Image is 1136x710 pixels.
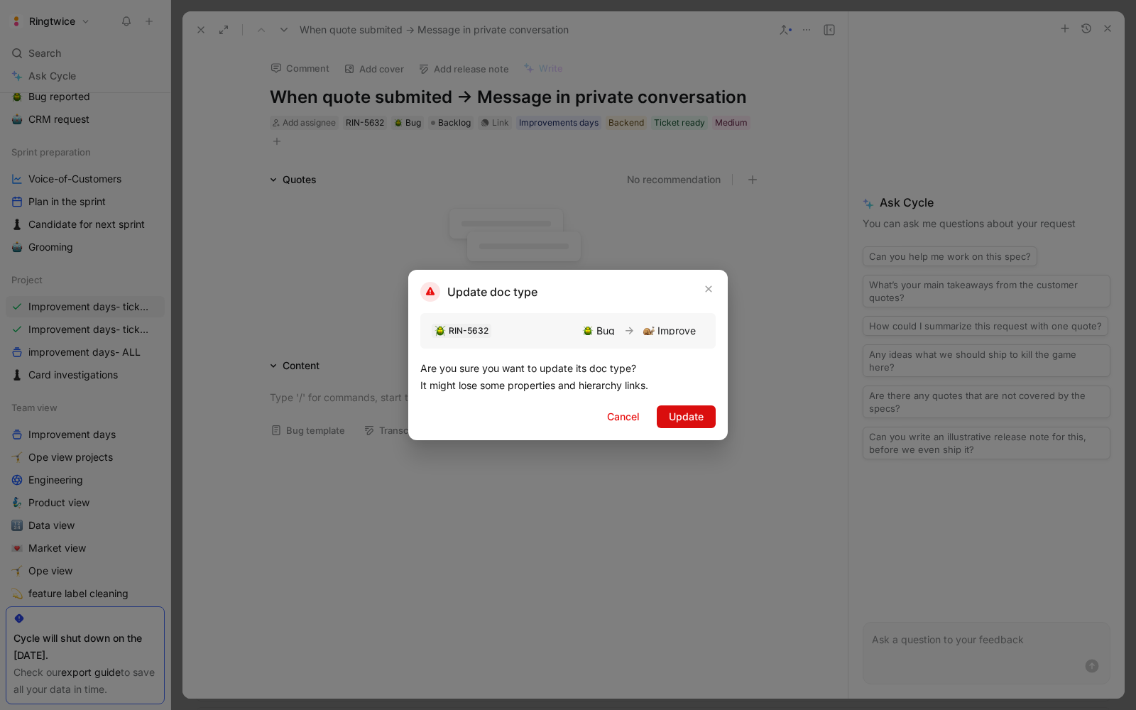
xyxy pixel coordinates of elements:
[582,325,594,337] img: 🪲
[643,325,655,337] img: 🐌
[595,405,651,428] button: Cancel
[435,325,446,337] img: 🪲
[669,408,704,425] span: Update
[607,408,639,425] span: Cancel
[596,322,615,339] div: Bug
[449,324,488,338] div: RIN-5632
[657,405,716,428] button: Update
[420,282,537,302] h2: Update doc type
[420,360,716,394] p: Are you sure you want to update its doc type? It might lose some properties and hierarchy links.
[657,322,696,339] div: Improve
